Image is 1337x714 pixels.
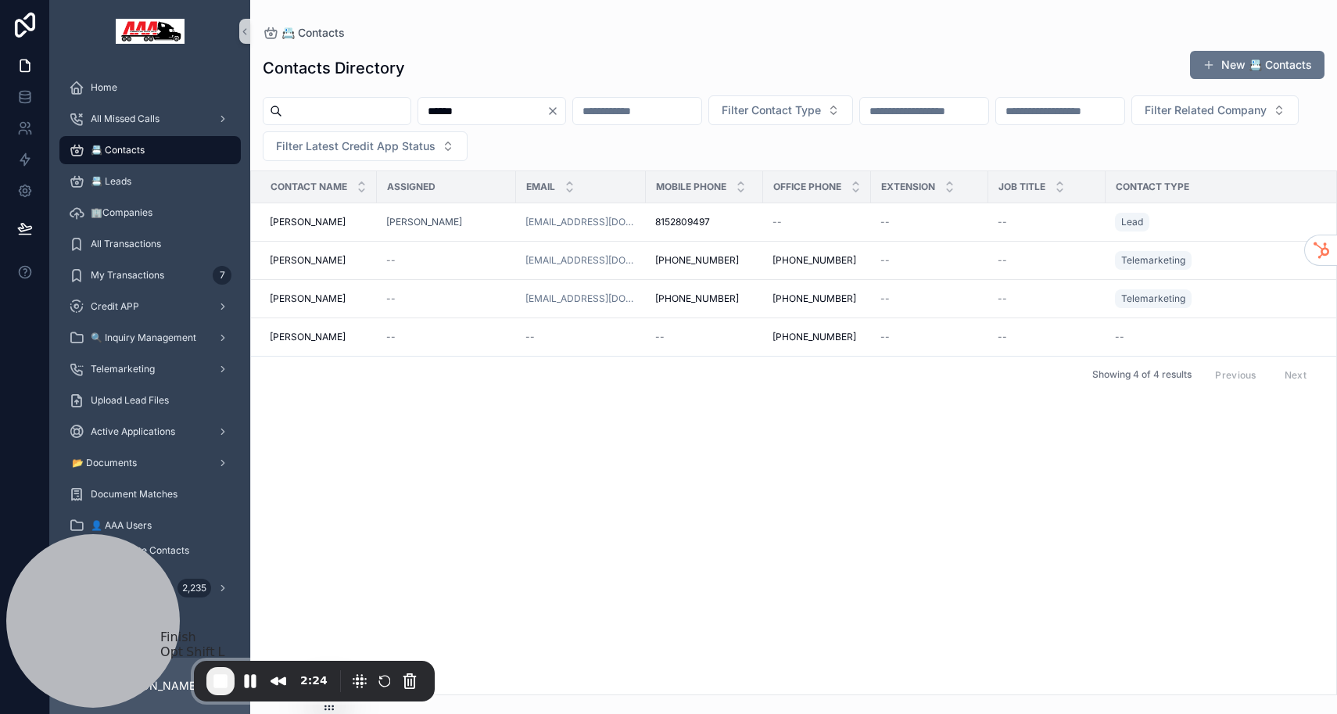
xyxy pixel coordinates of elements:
a: [PERSON_NAME] [270,292,367,305]
span: -- [998,254,1007,267]
span: -- [386,254,396,267]
span: [PHONE_NUMBER] [655,292,739,305]
span: Filter Latest Credit App Status [276,138,436,154]
span: [PHONE_NUMBER] [772,331,856,343]
span: -- [880,216,890,228]
span: -- [525,331,535,343]
a: 👤 AAA Users [59,511,241,540]
a: [PHONE_NUMBER] [772,292,862,305]
div: scrollable content [50,63,250,623]
a: [EMAIL_ADDRESS][DOMAIN_NAME] [525,292,636,305]
a: [EMAIL_ADDRESS][DOMAIN_NAME] [525,216,636,228]
span: 👤 AAA Users [91,519,152,532]
span: -- [998,216,1007,228]
a: Home [59,74,241,102]
a: -- [655,331,754,343]
img: App logo [116,19,185,44]
span: [PHONE_NUMBER] [655,254,739,267]
span: 📇 Contacts [281,25,345,41]
span: Showing 4 of 4 results [1092,368,1192,381]
a: 📇 Contacts [59,136,241,164]
a: [EMAIL_ADDRESS][DOMAIN_NAME] [525,254,636,267]
span: Credit APP [91,300,139,313]
span: -- [655,331,665,343]
span: All Transactions [91,238,161,250]
span: Telemarketing [1121,292,1185,305]
button: Select Button [263,131,468,161]
span: [PERSON_NAME] [270,292,346,305]
span: Document Matches [91,488,177,501]
a: -- [998,254,1096,267]
a: [PHONE_NUMBER] [772,331,862,343]
span: Active Applications [91,425,175,438]
span: [PHONE_NUMBER] [772,254,856,267]
button: Clear [547,105,565,117]
span: -- [998,331,1007,343]
a: -- [772,216,862,228]
a: Upload Lead Files [59,386,241,414]
span: 🔍 Inquiry Management [91,332,196,344]
div: 7 [213,266,231,285]
a: 🏢Companies [59,199,241,227]
span: 🏢Companies [91,206,152,219]
span: Filter Contact Type [722,102,821,118]
a: [PHONE_NUMBER] [655,254,754,267]
a: [PERSON_NAME] [270,331,367,343]
span: Extension [881,181,935,193]
span: Filter Related Company [1145,102,1267,118]
a: Telemarketing [1115,251,1192,270]
span: All Missed Calls [91,113,160,125]
a: -- [880,292,979,305]
span: Upload Lead Files [91,394,169,407]
span: -- [1115,331,1124,343]
a: [PHONE_NUMBER] [655,292,754,305]
span: My Transactions [91,269,164,282]
a: -- [386,331,507,343]
a: My Transactions7 [59,261,241,289]
a: 8152809497 [655,216,754,228]
span: Telemarketing [1121,254,1185,267]
span: Assigned [387,181,436,193]
button: New 📇 Contacts [1190,51,1324,79]
button: Select Button [708,95,853,125]
span: -- [880,331,890,343]
span: 📂 Documents [72,457,137,469]
a: 📂 Documents [59,449,241,477]
a: -- [998,331,1096,343]
h1: Contacts Directory [263,57,405,79]
a: [PERSON_NAME] [386,216,507,228]
span: Home [91,81,117,94]
span: 📇 Contacts [91,144,145,156]
span: 📇 Leads [91,175,131,188]
span: [PERSON_NAME] [270,216,346,228]
a: Lead [1115,213,1149,231]
span: Job Title [998,181,1045,193]
span: Office Phone [773,181,841,193]
a: Credit APP [59,292,241,321]
a: -- [386,292,507,305]
span: Mobile Phone [656,181,726,193]
a: Telemarketing [1115,289,1192,308]
a: 🔍 Inquiry Management [59,324,241,352]
a: -- [525,331,636,343]
a: -- [998,292,1096,305]
a: -- [880,254,979,267]
span: -- [386,331,396,343]
span: Email [526,181,555,193]
a: Telemarketing [59,355,241,383]
a: All Missed Calls [59,105,241,133]
span: -- [880,254,890,267]
span: Telemarketing [91,363,155,375]
span: 8152809497 [655,216,710,228]
span: [PERSON_NAME] [270,254,346,267]
span: -- [386,292,396,305]
a: [PERSON_NAME] [270,254,367,267]
span: Lead [1121,216,1143,228]
a: 📇 Leads [59,167,241,196]
a: Document Matches [59,480,241,508]
span: -- [772,216,782,228]
a: [PHONE_NUMBER] [772,254,862,267]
